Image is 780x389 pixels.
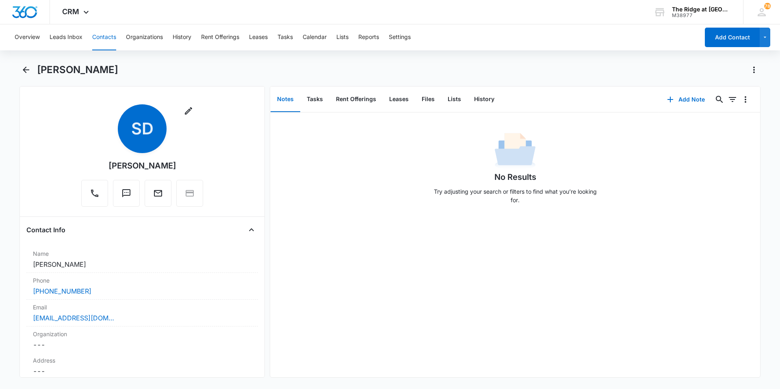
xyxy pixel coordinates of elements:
[33,276,251,285] label: Phone
[249,24,268,50] button: Leases
[15,24,40,50] button: Overview
[430,187,600,204] p: Try adjusting your search or filters to find what you’re looking for.
[358,24,379,50] button: Reports
[33,249,251,258] label: Name
[336,24,349,50] button: Lists
[26,225,65,235] h4: Contact Info
[271,87,300,112] button: Notes
[739,93,752,106] button: Overflow Menu
[126,24,163,50] button: Organizations
[764,3,771,9] div: notifications count
[201,24,239,50] button: Rent Offerings
[113,180,140,207] button: Text
[300,87,329,112] button: Tasks
[33,366,251,376] dd: ---
[26,273,258,300] div: Phone[PHONE_NUMBER]
[705,28,760,47] button: Add Contact
[495,130,535,171] img: No Data
[329,87,383,112] button: Rent Offerings
[37,64,118,76] h1: [PERSON_NAME]
[713,93,726,106] button: Search...
[468,87,501,112] button: History
[108,160,176,172] div: [PERSON_NAME]
[33,340,251,350] dd: ---
[33,330,251,338] label: Organization
[26,353,258,380] div: Address---
[81,192,108,199] a: Call
[81,180,108,207] button: Call
[26,300,258,326] div: Email[EMAIL_ADDRESS][DOMAIN_NAME]
[245,223,258,236] button: Close
[672,13,731,18] div: account id
[33,313,114,323] a: [EMAIL_ADDRESS][DOMAIN_NAME]
[145,192,171,199] a: Email
[113,192,140,199] a: Text
[415,87,441,112] button: Files
[389,24,411,50] button: Settings
[33,356,251,365] label: Address
[19,63,32,76] button: Back
[726,93,739,106] button: Filters
[26,246,258,273] div: Name[PERSON_NAME]
[303,24,327,50] button: Calendar
[383,87,415,112] button: Leases
[672,6,731,13] div: account name
[62,7,79,16] span: CRM
[118,104,167,153] span: SD
[659,90,713,109] button: Add Note
[277,24,293,50] button: Tasks
[33,259,251,269] dd: [PERSON_NAME]
[173,24,191,50] button: History
[441,87,468,112] button: Lists
[26,326,258,353] div: Organization---
[50,24,82,50] button: Leads Inbox
[33,303,251,311] label: Email
[92,24,116,50] button: Contacts
[145,180,171,207] button: Email
[764,3,771,9] span: 78
[494,171,536,183] h1: No Results
[747,63,760,76] button: Actions
[33,286,91,296] a: [PHONE_NUMBER]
